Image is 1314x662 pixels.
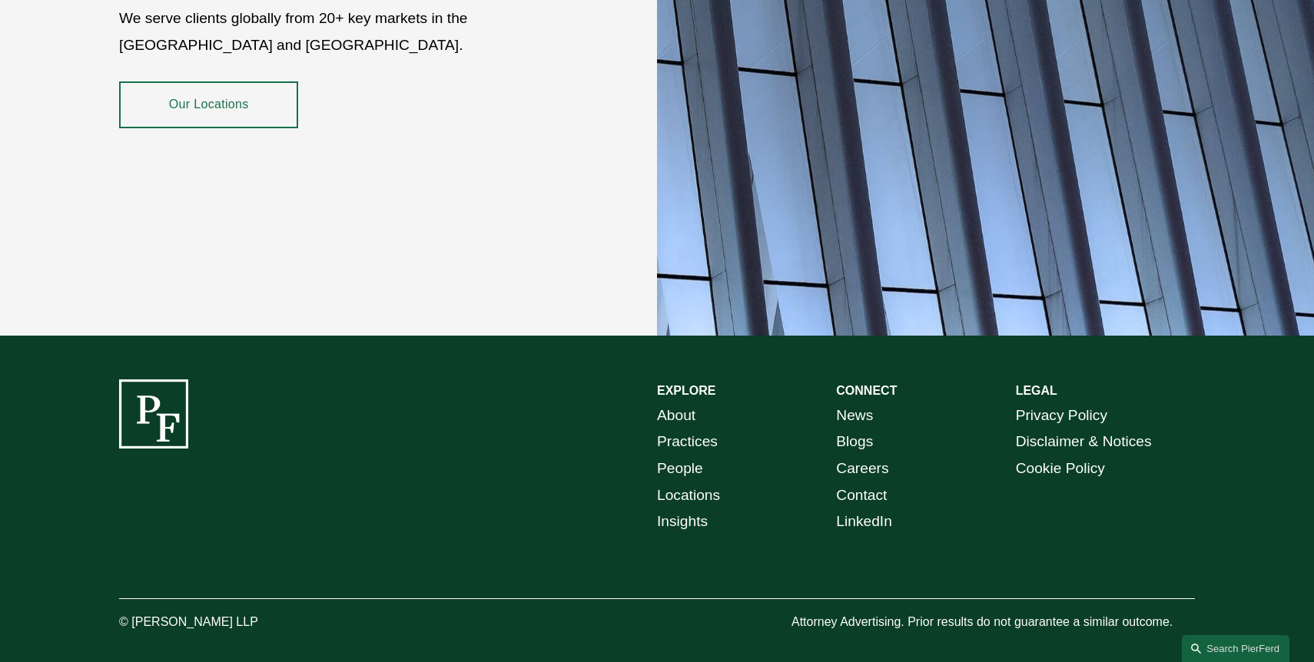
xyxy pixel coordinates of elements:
strong: LEGAL [1016,384,1057,397]
a: LinkedIn [836,508,892,535]
a: Cookie Policy [1016,455,1105,482]
a: Careers [836,455,888,482]
strong: EXPLORE [657,384,715,397]
a: News [836,402,873,429]
a: Blogs [836,429,873,455]
a: Search this site [1182,635,1289,662]
a: Practices [657,429,718,455]
p: We serve clients globally from 20+ key markets in the [GEOGRAPHIC_DATA] and [GEOGRAPHIC_DATA]. [119,5,567,58]
a: Privacy Policy [1016,402,1107,429]
a: About [657,402,695,429]
a: People [657,455,703,482]
a: Locations [657,482,720,509]
a: Contact [836,482,887,509]
a: Disclaimer & Notices [1016,429,1152,455]
strong: CONNECT [836,384,897,397]
a: Our Locations [119,81,298,127]
p: Attorney Advertising. Prior results do not guarantee a similar outcome. [791,611,1195,634]
p: © [PERSON_NAME] LLP [119,611,343,634]
a: Insights [657,508,708,535]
